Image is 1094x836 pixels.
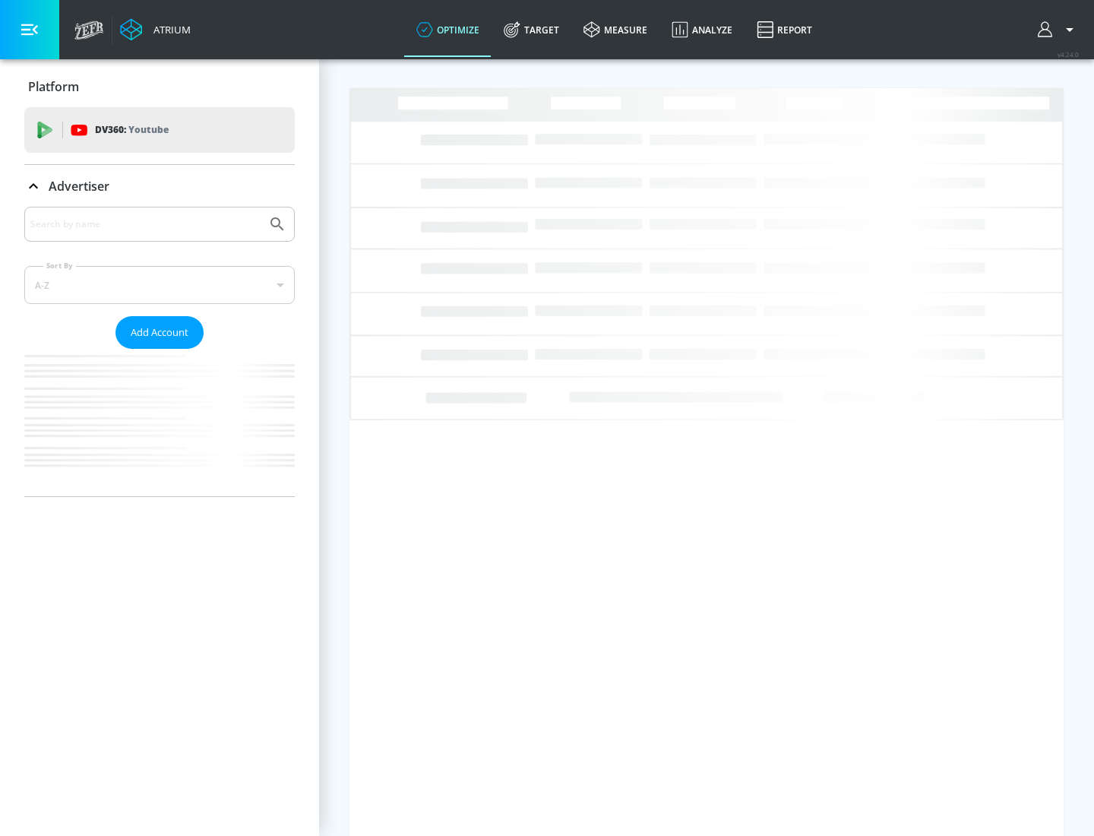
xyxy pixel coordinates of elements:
div: Platform [24,65,295,108]
a: Report [745,2,824,57]
button: Add Account [115,316,204,349]
div: DV360: Youtube [24,107,295,153]
input: Search by name [30,214,261,234]
a: Target [492,2,571,57]
div: Advertiser [24,207,295,496]
p: Platform [28,78,79,95]
div: A-Z [24,266,295,304]
p: DV360: [95,122,169,138]
div: Advertiser [24,165,295,207]
span: Add Account [131,324,188,341]
a: Analyze [659,2,745,57]
a: optimize [404,2,492,57]
p: Youtube [128,122,169,138]
nav: list of Advertiser [24,349,295,496]
span: v 4.24.0 [1058,50,1079,59]
a: measure [571,2,659,57]
a: Atrium [120,18,191,41]
label: Sort By [43,261,76,271]
p: Advertiser [49,178,109,195]
div: Atrium [147,23,191,36]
